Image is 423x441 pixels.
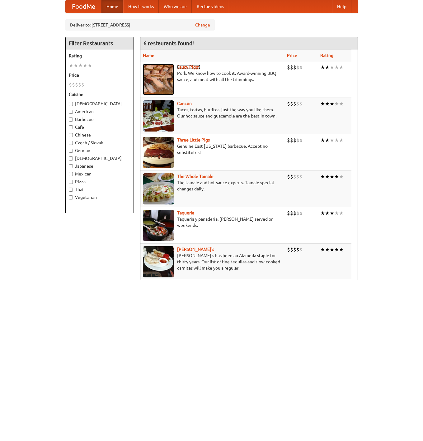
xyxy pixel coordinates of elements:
[296,137,299,144] li: $
[296,210,299,217] li: $
[69,149,73,153] input: German
[69,117,73,122] input: Barbecue
[75,81,78,88] li: $
[287,246,290,253] li: $
[143,53,154,58] a: Name
[177,65,200,70] b: Saucy Piggy
[339,210,344,217] li: ★
[287,173,290,180] li: $
[177,210,194,215] b: Taqueria
[69,53,130,59] h5: Rating
[334,64,339,71] li: ★
[69,91,130,98] h5: Cuisine
[143,180,282,192] p: The tamale and hot sauce experts. Tamale special changes daily.
[177,137,210,142] a: Three Little Pigs
[195,22,210,28] a: Change
[320,64,325,71] li: ★
[325,210,330,217] li: ★
[330,100,334,107] li: ★
[293,137,296,144] li: $
[143,143,282,156] p: Genuine East [US_STATE] barbecue. Accept no substitutes!
[69,101,130,107] label: [DEMOGRAPHIC_DATA]
[192,0,229,13] a: Recipe videos
[143,40,194,46] ng-pluralize: 6 restaurants found!
[69,172,73,176] input: Mexican
[69,140,130,146] label: Czech / Slovak
[325,137,330,144] li: ★
[339,137,344,144] li: ★
[123,0,159,13] a: How it works
[330,173,334,180] li: ★
[299,173,303,180] li: $
[320,246,325,253] li: ★
[69,72,130,78] h5: Price
[69,141,73,145] input: Czech / Slovak
[339,246,344,253] li: ★
[290,173,293,180] li: $
[320,173,325,180] li: ★
[299,246,303,253] li: $
[69,164,73,168] input: Japanese
[330,246,334,253] li: ★
[177,247,214,252] a: [PERSON_NAME]'s
[66,0,101,13] a: FoodMe
[325,246,330,253] li: ★
[287,210,290,217] li: $
[69,188,73,192] input: Thai
[177,101,192,106] a: Cancun
[69,180,73,184] input: Pizza
[69,156,73,161] input: [DEMOGRAPHIC_DATA]
[69,124,130,130] label: Cafe
[143,64,174,95] img: saucy.jpg
[287,100,290,107] li: $
[299,210,303,217] li: $
[69,125,73,129] input: Cafe
[287,64,290,71] li: $
[330,210,334,217] li: ★
[290,64,293,71] li: $
[320,100,325,107] li: ★
[293,100,296,107] li: $
[299,100,303,107] li: $
[78,62,83,69] li: ★
[296,100,299,107] li: $
[69,62,73,69] li: ★
[143,216,282,228] p: Taqueria y panaderia. [PERSON_NAME] served on weekends.
[69,194,130,200] label: Vegetarian
[69,186,130,193] label: Thai
[69,171,130,177] label: Mexican
[290,137,293,144] li: $
[330,137,334,144] li: ★
[65,19,215,31] div: Deliver to: [STREET_ADDRESS]
[69,133,73,137] input: Chinese
[177,174,214,179] a: The Whole Tamale
[143,246,174,277] img: pedros.jpg
[339,100,344,107] li: ★
[143,107,282,119] p: Tacos, tortas, burritos, just the way you like them. Our hot sauce and guacamole are the best in ...
[296,173,299,180] li: $
[69,102,73,106] input: [DEMOGRAPHIC_DATA]
[320,210,325,217] li: ★
[69,116,130,122] label: Barbecue
[325,100,330,107] li: ★
[296,64,299,71] li: $
[293,210,296,217] li: $
[69,155,130,161] label: [DEMOGRAPHIC_DATA]
[69,147,130,154] label: German
[293,246,296,253] li: $
[320,53,333,58] a: Rating
[290,246,293,253] li: $
[143,173,174,204] img: wholetamale.jpg
[143,70,282,83] p: Pork. We know how to cook it. Award-winning BBQ sauce, and meat with all the trimmings.
[339,64,344,71] li: ★
[69,110,73,114] input: American
[73,62,78,69] li: ★
[143,100,174,132] img: cancun.jpg
[143,210,174,241] img: taqueria.jpg
[334,210,339,217] li: ★
[330,64,334,71] li: ★
[320,137,325,144] li: ★
[81,81,84,88] li: $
